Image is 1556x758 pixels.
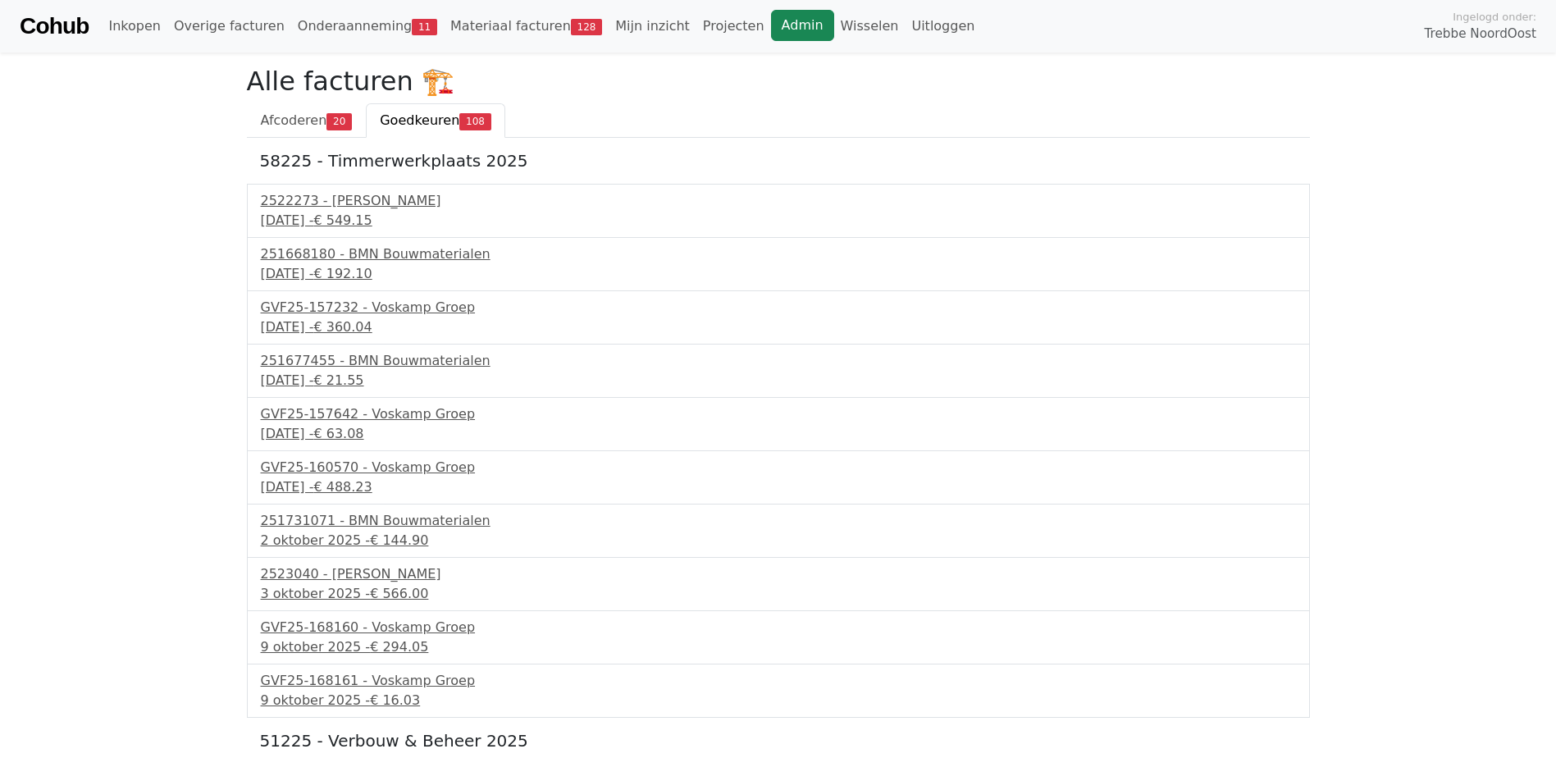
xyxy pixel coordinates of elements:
a: GVF25-160570 - Voskamp Groep[DATE] -€ 488.23 [261,458,1296,497]
a: Onderaanneming11 [291,10,444,43]
a: 2522273 - [PERSON_NAME][DATE] -€ 549.15 [261,191,1296,231]
a: Materiaal facturen128 [444,10,609,43]
div: 9 oktober 2025 - [261,637,1296,657]
a: Overige facturen [167,10,291,43]
a: Goedkeuren108 [366,103,505,138]
div: 2522273 - [PERSON_NAME] [261,191,1296,211]
div: [DATE] - [261,424,1296,444]
div: GVF25-157232 - Voskamp Groep [261,298,1296,317]
span: Afcoderen [261,112,327,128]
a: Admin [771,10,834,41]
div: 3 oktober 2025 - [261,584,1296,604]
a: GVF25-157232 - Voskamp Groep[DATE] -€ 360.04 [261,298,1296,337]
span: 20 [326,113,352,130]
span: Ingelogd onder: [1453,9,1536,25]
a: 251668180 - BMN Bouwmaterialen[DATE] -€ 192.10 [261,244,1296,284]
span: € 63.08 [313,426,363,441]
a: Cohub [20,7,89,46]
div: 9 oktober 2025 - [261,691,1296,710]
a: Projecten [696,10,771,43]
div: [DATE] - [261,477,1296,497]
span: 11 [412,19,437,35]
a: Wisselen [834,10,906,43]
span: 108 [459,113,491,130]
span: € 144.90 [370,532,428,548]
h5: 51225 - Verbouw & Beheer 2025 [260,731,1297,751]
div: [DATE] - [261,317,1296,337]
a: Inkopen [102,10,167,43]
div: 2 oktober 2025 - [261,531,1296,550]
span: € 16.03 [370,692,420,708]
a: Afcoderen20 [247,103,367,138]
div: 251731071 - BMN Bouwmaterialen [261,511,1296,531]
div: GVF25-168161 - Voskamp Groep [261,671,1296,691]
div: GVF25-157642 - Voskamp Groep [261,404,1296,424]
div: [DATE] - [261,211,1296,231]
h5: 58225 - Timmerwerkplaats 2025 [260,151,1297,171]
h2: Alle facturen 🏗️ [247,66,1310,97]
span: € 549.15 [313,212,372,228]
div: GVF25-160570 - Voskamp Groep [261,458,1296,477]
a: Uitloggen [905,10,981,43]
a: GVF25-157642 - Voskamp Groep[DATE] -€ 63.08 [261,404,1296,444]
span: Goedkeuren [380,112,459,128]
a: Mijn inzicht [609,10,696,43]
span: € 566.00 [370,586,428,601]
a: GVF25-168160 - Voskamp Groep9 oktober 2025 -€ 294.05 [261,618,1296,657]
a: GVF25-168161 - Voskamp Groep9 oktober 2025 -€ 16.03 [261,671,1296,710]
span: € 192.10 [313,266,372,281]
a: 251677455 - BMN Bouwmaterialen[DATE] -€ 21.55 [261,351,1296,390]
span: € 294.05 [370,639,428,655]
span: Trebbe NoordOost [1425,25,1536,43]
div: [DATE] - [261,371,1296,390]
div: GVF25-168160 - Voskamp Groep [261,618,1296,637]
span: € 21.55 [313,372,363,388]
div: [DATE] - [261,264,1296,284]
a: 2523040 - [PERSON_NAME]3 oktober 2025 -€ 566.00 [261,564,1296,604]
div: 251668180 - BMN Bouwmaterialen [261,244,1296,264]
div: 251677455 - BMN Bouwmaterialen [261,351,1296,371]
a: 251731071 - BMN Bouwmaterialen2 oktober 2025 -€ 144.90 [261,511,1296,550]
span: € 360.04 [313,319,372,335]
span: 128 [571,19,603,35]
div: 2523040 - [PERSON_NAME] [261,564,1296,584]
span: € 488.23 [313,479,372,495]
